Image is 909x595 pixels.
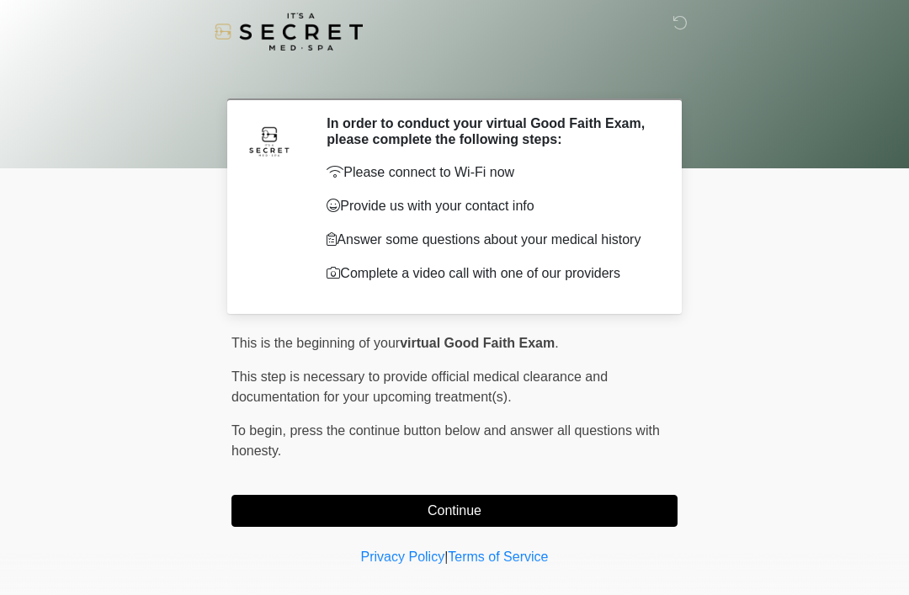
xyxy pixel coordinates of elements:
[361,550,445,564] a: Privacy Policy
[327,196,652,216] p: Provide us with your contact info
[448,550,548,564] a: Terms of Service
[215,13,363,50] img: It's A Secret Med Spa Logo
[231,423,290,438] span: To begin,
[400,336,555,350] strong: virtual Good Faith Exam
[327,263,652,284] p: Complete a video call with one of our providers
[231,336,400,350] span: This is the beginning of your
[231,369,608,404] span: This step is necessary to provide official medical clearance and documentation for your upcoming ...
[327,162,652,183] p: Please connect to Wi-Fi now
[327,230,652,250] p: Answer some questions about your medical history
[327,115,652,147] h2: In order to conduct your virtual Good Faith Exam, please complete the following steps:
[555,336,558,350] span: .
[244,115,295,166] img: Agent Avatar
[219,61,690,92] h1: ‎ ‎
[231,423,660,458] span: press the continue button below and answer all questions with honesty.
[444,550,448,564] a: |
[231,495,678,527] button: Continue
